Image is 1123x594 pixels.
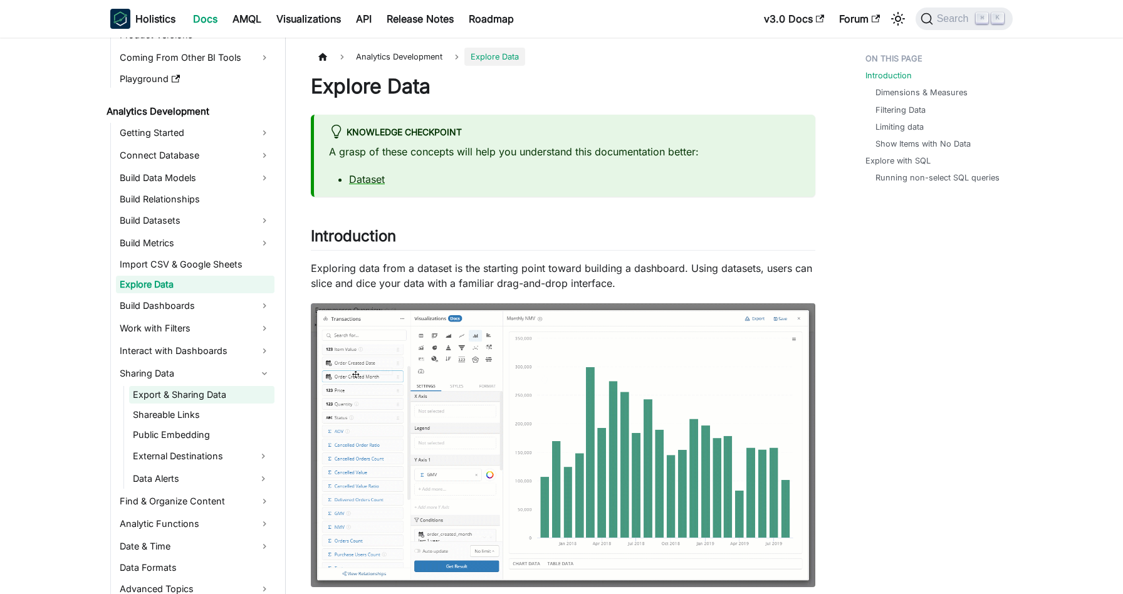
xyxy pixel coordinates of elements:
[252,446,274,466] button: Expand sidebar category 'External Destinations'
[875,172,1000,184] a: Running non-select SQL queries
[933,13,976,24] span: Search
[135,11,175,26] b: Holistics
[129,446,252,466] a: External Destinations
[379,9,461,29] a: Release Notes
[116,211,274,231] a: Build Datasets
[865,155,931,167] a: Explore with SQL
[116,276,274,293] a: Explore Data
[311,261,815,291] p: Exploring data from a dataset is the starting point toward building a dashboard. Using datasets, ...
[311,48,815,66] nav: Breadcrumbs
[116,341,274,361] a: Interact with Dashboards
[116,318,274,338] a: Work with Filters
[116,233,274,253] a: Build Metrics
[110,9,175,29] a: HolisticsHolistics
[129,426,274,444] a: Public Embedding
[129,406,274,424] a: Shareable Links
[129,386,274,404] a: Export & Sharing Data
[976,13,988,24] kbd: ⌘
[875,138,971,150] a: Show Items with No Data
[116,48,274,68] a: Coming From Other BI Tools
[350,48,449,66] span: Analytics Development
[110,9,130,29] img: Holistics
[116,145,274,165] a: Connect Database
[461,9,521,29] a: Roadmap
[311,227,815,251] h2: Introduction
[349,173,385,185] a: Dataset
[865,70,912,81] a: Introduction
[888,9,908,29] button: Switch between dark and light mode (currently light mode)
[116,70,274,88] a: Playground
[129,469,252,489] a: Data Alerts
[116,491,274,511] a: Find & Organize Content
[116,168,274,188] a: Build Data Models
[311,48,335,66] a: Home page
[329,125,800,141] div: Knowledge Checkpoint
[116,514,274,534] a: Analytic Functions
[225,9,269,29] a: AMQL
[329,144,800,159] p: A grasp of these concepts will help you understand this documentation better:
[116,190,274,208] a: Build Relationships
[991,13,1004,24] kbd: K
[103,103,274,120] a: Analytics Development
[464,48,525,66] span: Explore Data
[348,9,379,29] a: API
[116,536,274,556] a: Date & Time
[875,104,926,116] a: Filtering Data
[916,8,1013,30] button: Search (Command+K)
[116,363,274,383] a: Sharing Data
[116,559,274,576] a: Data Formats
[875,86,968,98] a: Dimensions & Measures
[116,256,274,273] a: Import CSV & Google Sheets
[875,121,924,133] a: Limiting data
[311,74,815,99] h1: Explore Data
[756,9,832,29] a: v3.0 Docs
[269,9,348,29] a: Visualizations
[832,9,887,29] a: Forum
[185,9,225,29] a: Docs
[116,123,274,143] a: Getting Started
[252,469,274,489] button: Expand sidebar category 'Data Alerts'
[116,296,274,316] a: Build Dashboards
[98,38,286,594] nav: Docs sidebar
